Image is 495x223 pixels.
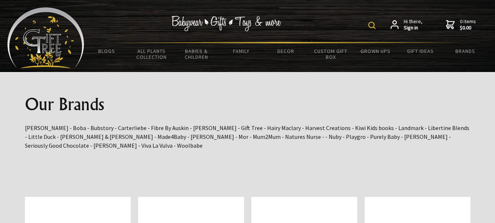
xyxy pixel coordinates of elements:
[398,43,443,59] a: Gift Ideas
[25,96,470,113] h1: Our Brands
[309,43,353,65] a: Custom Gift Box
[174,43,219,65] a: Babies & Children
[171,16,281,31] img: Babywear - Gifts - Toys & more
[219,43,263,59] a: Family
[353,43,398,59] a: Grown Ups
[25,123,470,150] p: [PERSON_NAME] - Boba - Bubstory - Carterliebe - Fibre By Auskin - [PERSON_NAME] - Gift Tree - Hai...
[404,25,422,31] strong: Sign in
[443,43,488,59] a: Brands
[460,25,476,31] strong: $0.00
[7,7,84,68] img: Babyware - Gifts - Toys and more...
[263,43,308,59] a: Decor
[368,22,376,29] img: product search
[446,18,476,31] a: 0 items$0.00
[129,43,174,65] a: All Plants Collection
[84,43,129,59] a: BLOGS
[460,18,476,31] span: 0 items
[404,18,422,31] span: Hi there,
[391,18,422,31] a: Hi there,Sign in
